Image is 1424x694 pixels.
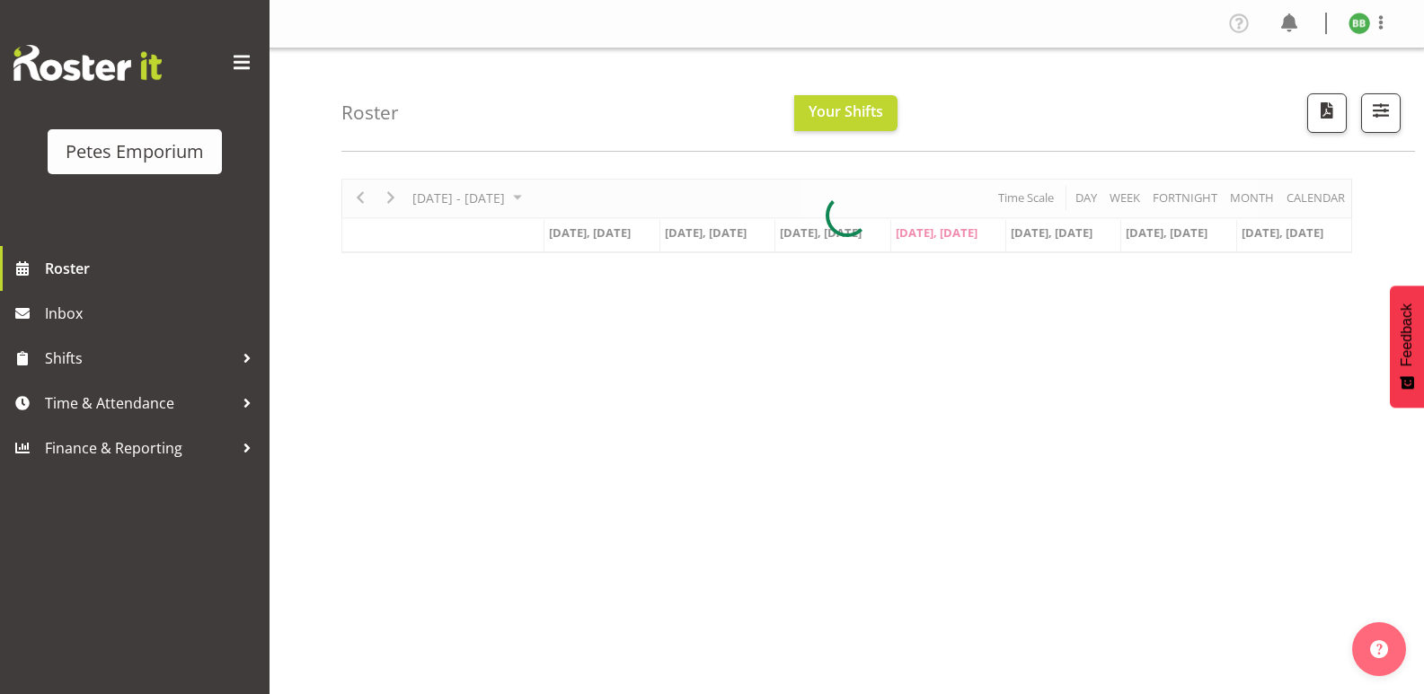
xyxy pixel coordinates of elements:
[341,102,399,123] h4: Roster
[794,95,898,131] button: Your Shifts
[1307,93,1347,133] button: Download a PDF of the roster according to the set date range.
[13,45,162,81] img: Rosterit website logo
[45,345,234,372] span: Shifts
[45,435,234,461] span: Finance & Reporting
[1399,303,1415,366] span: Feedback
[45,300,261,327] span: Inbox
[1390,286,1424,408] button: Feedback - Show survey
[1370,640,1388,658] img: help-xxl-2.png
[809,101,883,121] span: Your Shifts
[45,390,234,417] span: Time & Attendance
[1361,93,1401,133] button: Filter Shifts
[1349,13,1370,34] img: beena-bist9974.jpg
[45,255,261,282] span: Roster
[66,138,204,165] div: Petes Emporium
